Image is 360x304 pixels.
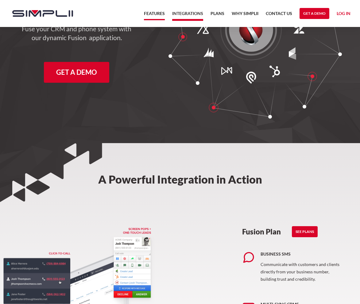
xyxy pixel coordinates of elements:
[211,10,224,21] a: Plans
[266,10,292,21] a: Contact US
[44,62,109,83] a: Get a Demo
[261,261,343,283] p: Communicate with customers and clients directly from your business number, building trust and cre...
[337,10,350,19] a: Log in
[261,251,343,257] h5: Business SMS
[12,10,73,17] img: Simplii
[144,10,165,20] a: Features
[172,10,203,21] a: Integrations
[292,226,318,237] a: See Plans
[232,10,258,21] a: Why Simplii
[300,8,329,19] a: Get a Demo
[242,244,354,294] a: Business SMSCommunicate with customers and clients directly from your business number, building t...
[21,25,132,42] h4: Fuse your CRM and phone system with our dynamic Fusion application.
[84,143,276,194] h2: A Powerful Integration in Action
[242,227,281,236] h3: Fusion Plan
